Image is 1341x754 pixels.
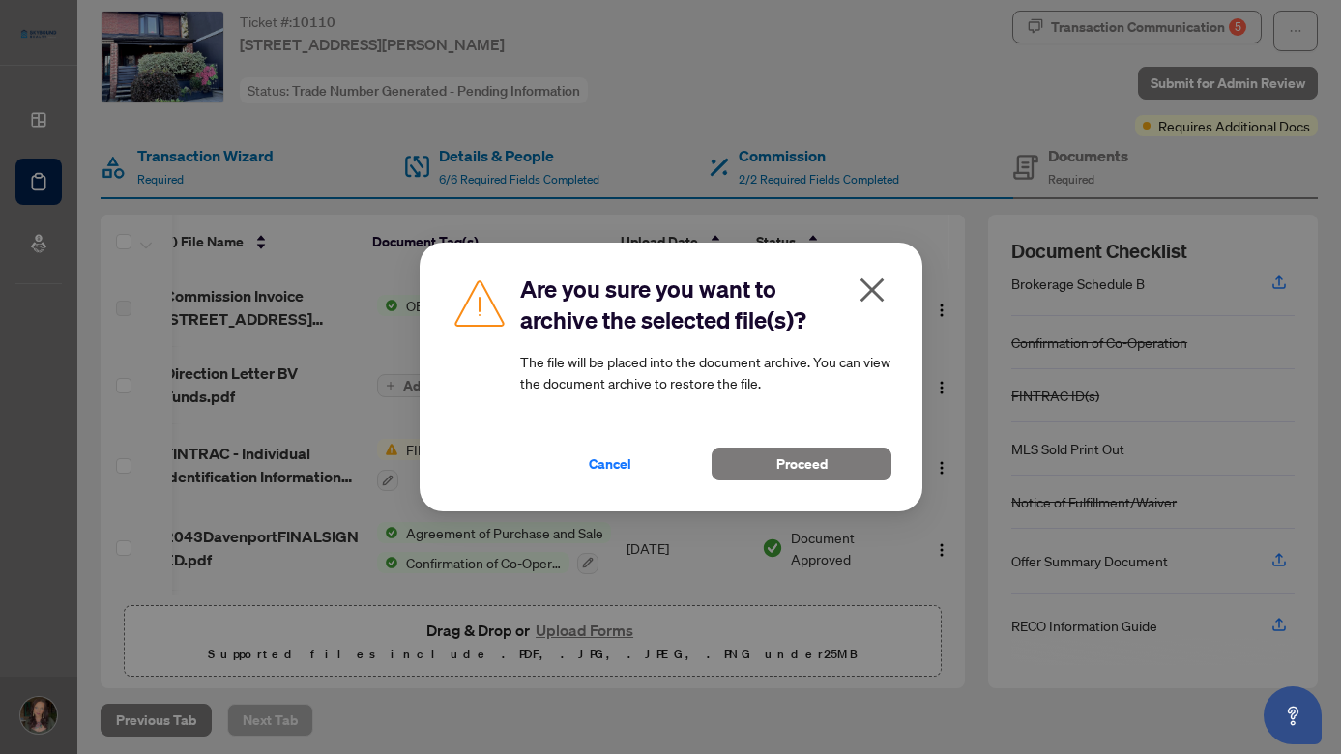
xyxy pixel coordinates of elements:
[589,449,631,479] span: Cancel
[520,274,891,335] h2: Are you sure you want to archive the selected file(s)?
[520,448,700,480] button: Cancel
[857,275,888,305] span: close
[451,274,509,332] img: Caution Icon
[520,351,891,393] article: The file will be placed into the document archive. You can view the document archive to restore t...
[775,449,827,479] span: Proceed
[712,448,891,480] button: Proceed
[1264,686,1322,744] button: Open asap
